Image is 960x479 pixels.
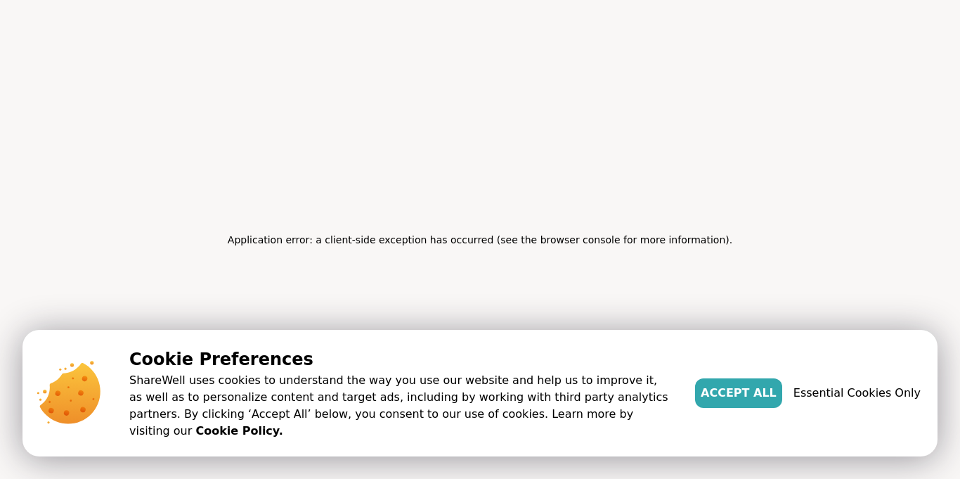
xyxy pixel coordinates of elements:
[793,385,921,402] span: Essential Cookies Only
[695,378,782,408] button: Accept All
[195,423,283,440] a: Cookie Policy.
[129,372,673,440] p: ShareWell uses cookies to understand the way you use our website and help us to improve it, as we...
[228,230,732,250] h2: Application error: a client-side exception has occurred (see the browser console for more informa...
[701,385,777,402] span: Accept All
[129,347,673,372] p: Cookie Preferences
